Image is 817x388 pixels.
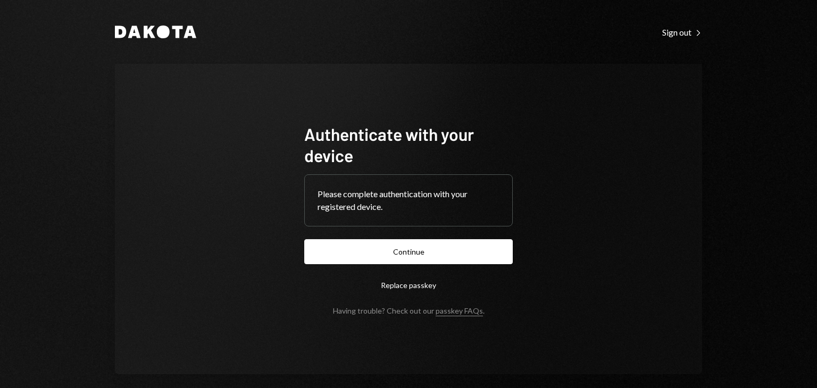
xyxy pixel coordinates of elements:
[304,273,513,298] button: Replace passkey
[318,188,499,213] div: Please complete authentication with your registered device.
[304,123,513,166] h1: Authenticate with your device
[662,27,702,38] div: Sign out
[333,306,485,315] div: Having trouble? Check out our .
[662,26,702,38] a: Sign out
[436,306,483,316] a: passkey FAQs
[304,239,513,264] button: Continue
